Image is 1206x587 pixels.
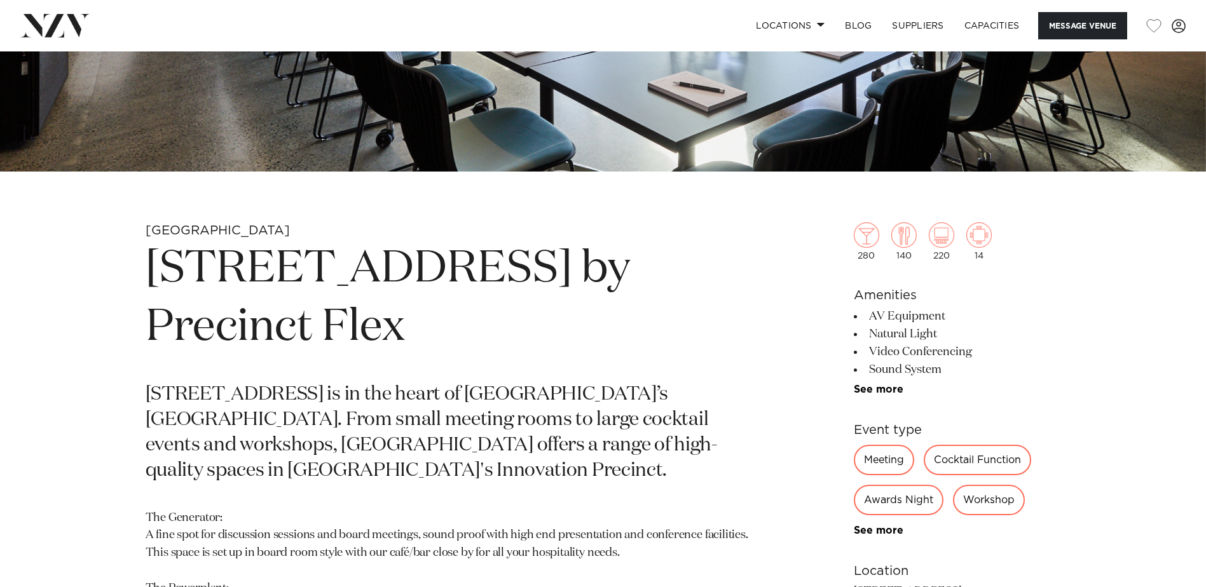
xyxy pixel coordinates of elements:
div: 14 [966,222,992,260]
li: Sound System [854,361,1061,379]
img: cocktail.png [854,222,879,248]
li: AV Equipment [854,307,1061,325]
h6: Location [854,562,1061,581]
div: 140 [891,222,917,260]
div: 280 [854,222,879,260]
a: SUPPLIERS [882,12,954,39]
div: Awards Night [854,485,943,515]
h6: Event type [854,421,1061,440]
li: Natural Light [854,325,1061,343]
div: Cocktail Function [924,445,1031,475]
li: Video Conferencing [854,343,1061,361]
a: Locations [746,12,835,39]
img: meeting.png [966,222,992,248]
small: [GEOGRAPHIC_DATA] [146,224,290,237]
div: 220 [929,222,954,260]
img: theatre.png [929,222,954,248]
h1: [STREET_ADDRESS] by Precinct Flex [146,240,764,357]
div: Meeting [854,445,914,475]
a: Capacities [954,12,1030,39]
div: Workshop [953,485,1025,515]
img: nzv-logo.png [20,14,90,37]
button: Message Venue [1038,12,1127,39]
h6: Amenities [854,286,1061,305]
p: [STREET_ADDRESS] is in the heart of [GEOGRAPHIC_DATA]’s [GEOGRAPHIC_DATA]. From small meeting roo... [146,382,764,484]
a: BLOG [835,12,882,39]
img: dining.png [891,222,917,248]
